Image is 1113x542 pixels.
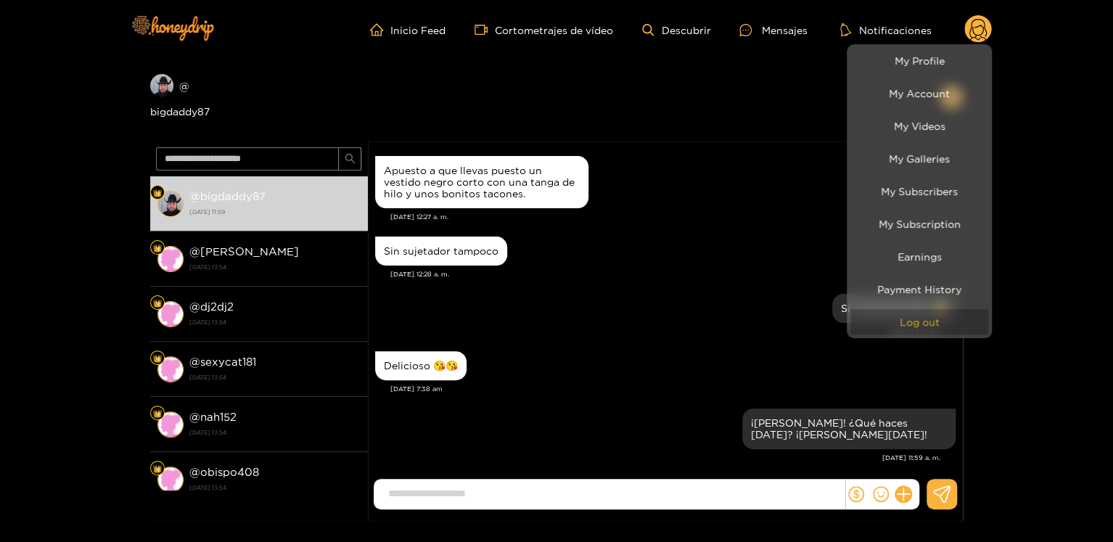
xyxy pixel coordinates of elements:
button: Log out [850,309,988,334]
a: My Subscribers [850,178,988,204]
a: My Subscription [850,211,988,237]
a: Earnings [850,244,988,269]
a: My Account [850,81,988,106]
a: Payment History [850,276,988,302]
a: My Galleries [850,146,988,171]
a: My Profile [850,48,988,73]
a: My Videos [850,113,988,139]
